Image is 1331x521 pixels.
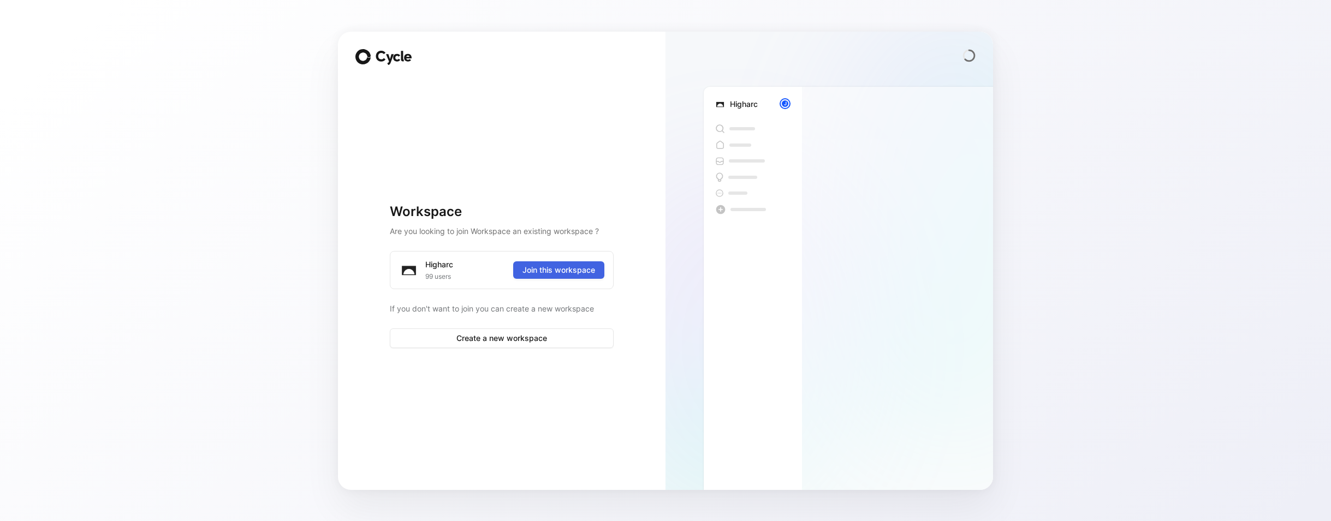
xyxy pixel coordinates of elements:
button: Create a new workspace [390,328,614,348]
img: logo [399,260,419,280]
img: b940a1d2-4804-47b2-868e-906a14883392.png [715,99,726,110]
span: 99 users [425,271,451,282]
h2: Are you looking to join Workspace an existing workspace ? [390,225,614,238]
span: Create a new workspace [399,332,604,345]
div: Higharc [425,258,453,271]
div: Higharc [730,98,758,111]
button: Join this workspace [513,261,604,279]
h1: Workspace [390,203,614,220]
div: J [781,99,789,108]
span: Join this workspace [522,264,595,277]
p: If you don't want to join you can create a new workspace [390,302,614,315]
